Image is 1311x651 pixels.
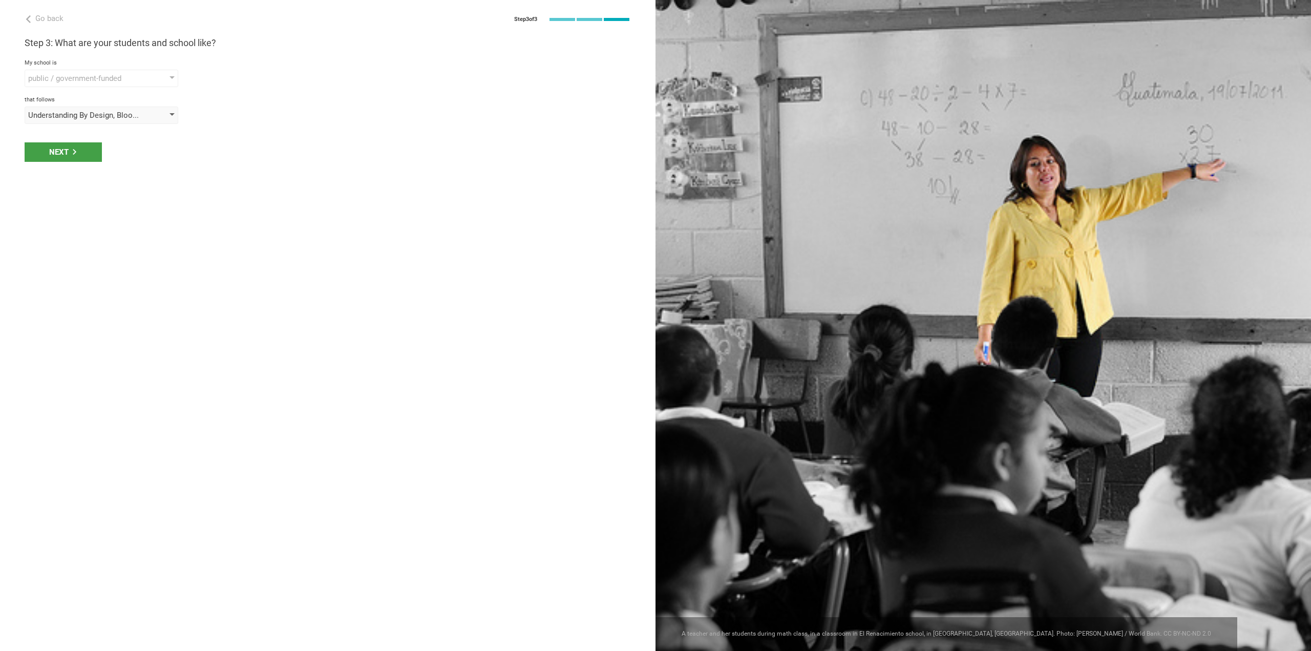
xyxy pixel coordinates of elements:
[35,14,64,23] span: Go back
[28,73,145,83] div: public / government-funded
[655,617,1237,651] div: A teacher and her students during math class, in a classroom in El Renacimiento school, in [GEOGR...
[25,59,631,67] div: My school is
[25,142,102,162] div: Next
[514,16,537,23] div: Step 3 of 3
[28,110,145,120] div: Understanding By Design, Blooms Taxonomy, Curriculum Mapping, Deeper Learning, Teaching for Under...
[25,96,631,103] div: that follows
[25,37,631,49] h3: Step 3: What are your students and school like?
